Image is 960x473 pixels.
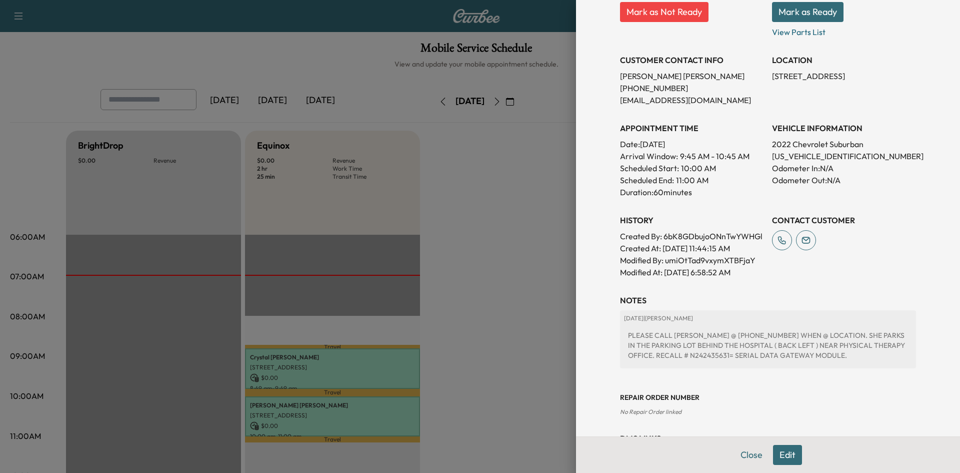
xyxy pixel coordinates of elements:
[773,445,802,465] button: Edit
[620,94,764,106] p: [EMAIL_ADDRESS][DOMAIN_NAME]
[681,162,716,174] p: 10:00 AM
[772,150,916,162] p: [US_VEHICLE_IDENTIFICATION_NUMBER]
[620,82,764,94] p: [PHONE_NUMBER]
[620,186,764,198] p: Duration: 60 minutes
[620,174,674,186] p: Scheduled End:
[620,392,916,402] h3: Repair Order number
[620,122,764,134] h3: APPOINTMENT TIME
[620,150,764,162] p: Arrival Window:
[620,70,764,82] p: [PERSON_NAME] [PERSON_NAME]
[772,54,916,66] h3: LOCATION
[772,70,916,82] p: [STREET_ADDRESS]
[772,22,916,38] p: View Parts List
[624,326,912,364] div: PLEASE CALL [PERSON_NAME] @ [PHONE_NUMBER] WHEN @ LOCATION. SHE PARKS IN THE PARKING LOT BEHIND T...
[620,230,764,242] p: Created By : 6bK8GDbujoONnTwYWHGl
[620,266,764,278] p: Modified At : [DATE] 6:58:52 AM
[620,54,764,66] h3: CUSTOMER CONTACT INFO
[620,2,708,22] button: Mark as Not Ready
[680,150,749,162] span: 9:45 AM - 10:45 AM
[772,138,916,150] p: 2022 Chevrolet Suburban
[676,174,708,186] p: 11:00 AM
[772,214,916,226] h3: CONTACT CUSTOMER
[620,294,916,306] h3: NOTES
[620,242,764,254] p: Created At : [DATE] 11:44:15 AM
[772,122,916,134] h3: VEHICLE INFORMATION
[620,162,679,174] p: Scheduled Start:
[772,2,843,22] button: Mark as Ready
[734,445,769,465] button: Close
[620,254,764,266] p: Modified By : umiOtTad9vxymXTBFjaY
[620,432,916,444] h3: DMS Links
[772,162,916,174] p: Odometer In: N/A
[772,174,916,186] p: Odometer Out: N/A
[620,408,681,415] span: No Repair Order linked
[620,138,764,150] p: Date: [DATE]
[620,214,764,226] h3: History
[624,314,912,322] p: [DATE] | [PERSON_NAME]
